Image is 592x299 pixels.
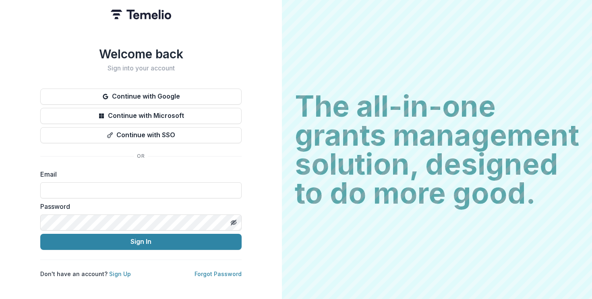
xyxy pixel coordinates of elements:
[40,47,242,61] h1: Welcome back
[111,10,171,19] img: Temelio
[195,270,242,277] a: Forgot Password
[40,270,131,278] p: Don't have an account?
[40,234,242,250] button: Sign In
[227,216,240,229] button: Toggle password visibility
[40,89,242,105] button: Continue with Google
[40,64,242,72] h2: Sign into your account
[109,270,131,277] a: Sign Up
[40,169,237,179] label: Email
[40,108,242,124] button: Continue with Microsoft
[40,202,237,211] label: Password
[40,127,242,143] button: Continue with SSO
